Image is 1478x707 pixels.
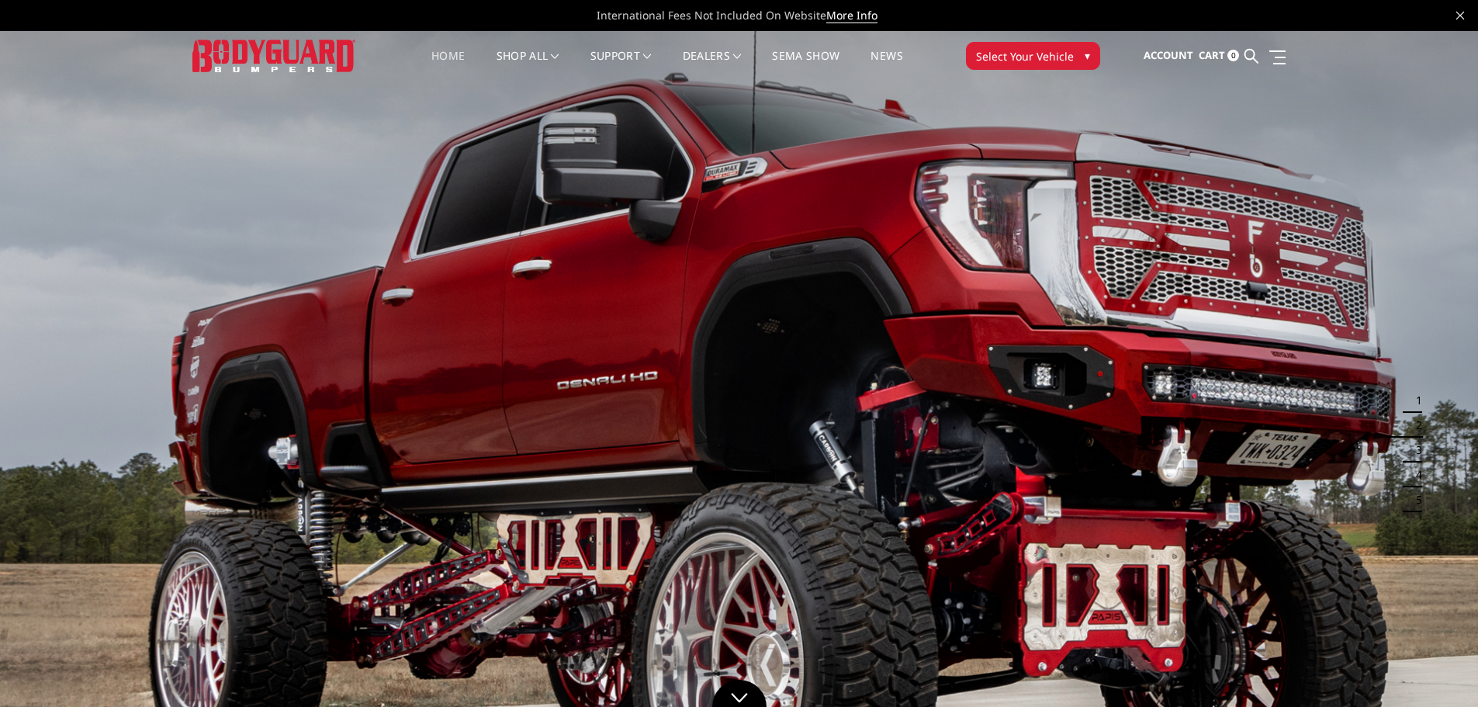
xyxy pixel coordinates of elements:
[1227,50,1239,61] span: 0
[1199,48,1225,62] span: Cart
[683,50,742,81] a: Dealers
[826,8,877,23] a: More Info
[192,40,355,71] img: BODYGUARD BUMPERS
[772,50,839,81] a: SEMA Show
[431,50,465,81] a: Home
[497,50,559,81] a: shop all
[966,42,1100,70] button: Select Your Vehicle
[1407,487,1422,512] button: 5 of 5
[1407,413,1422,438] button: 2 of 5
[1400,632,1478,707] iframe: Chat Widget
[1144,35,1193,77] a: Account
[1199,35,1239,77] a: Cart 0
[976,48,1074,64] span: Select Your Vehicle
[1407,463,1422,487] button: 4 of 5
[712,680,767,707] a: Click to Down
[1144,48,1193,62] span: Account
[1407,388,1422,413] button: 1 of 5
[590,50,652,81] a: Support
[1407,438,1422,463] button: 3 of 5
[871,50,902,81] a: News
[1085,47,1090,64] span: ▾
